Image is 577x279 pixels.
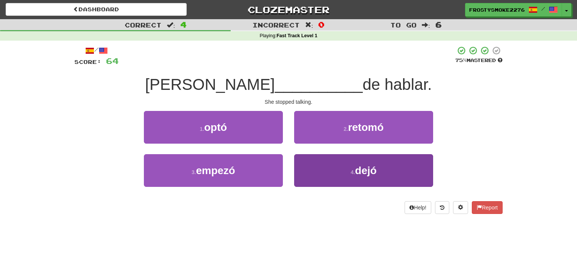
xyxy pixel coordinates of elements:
[276,33,317,38] strong: Fast Track Level 1
[106,56,119,65] span: 64
[435,20,442,29] span: 6
[455,57,503,64] div: Mastered
[192,169,196,175] small: 3 .
[390,21,417,29] span: To go
[74,98,503,106] div: She stopped talking.
[180,20,187,29] span: 4
[294,111,433,144] button: 2.retomó
[465,3,562,17] a: FrostySmoke2276 /
[125,21,162,29] span: Correct
[74,46,119,55] div: /
[469,6,525,13] span: FrostySmoke2276
[6,3,187,16] a: Dashboard
[344,126,348,132] small: 2 .
[348,121,384,133] span: retomó
[167,22,175,28] span: :
[422,22,430,28] span: :
[198,3,379,16] a: Clozemaster
[355,165,377,176] span: dejó
[363,76,432,93] span: de hablar.
[145,76,275,93] span: [PERSON_NAME]
[350,169,355,175] small: 4 .
[204,121,227,133] span: optó
[144,111,283,144] button: 1.optó
[305,22,313,28] span: :
[252,21,300,29] span: Incorrect
[200,126,204,132] small: 1 .
[196,165,235,176] span: empezó
[435,201,449,214] button: Round history (alt+y)
[541,6,545,11] span: /
[275,76,363,93] span: __________
[144,154,283,187] button: 3.empezó
[455,57,467,63] span: 75 %
[472,201,503,214] button: Report
[74,59,101,65] span: Score:
[294,154,433,187] button: 4.dejó
[318,20,325,29] span: 0
[405,201,431,214] button: Help!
